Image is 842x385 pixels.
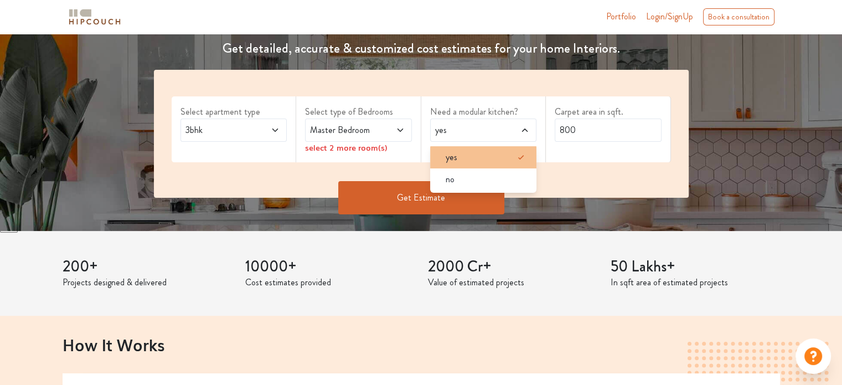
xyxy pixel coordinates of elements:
[703,8,774,25] div: Book a consultation
[446,173,454,186] span: no
[67,7,122,27] img: logo-horizontal.svg
[646,10,693,23] span: Login/SignUp
[67,4,122,29] span: logo-horizontal.svg
[63,335,780,354] h2: How It Works
[446,151,457,164] span: yes
[606,10,636,23] a: Portfolio
[428,258,597,276] h3: 2000 Cr+
[611,258,780,276] h3: 50 Lakhs+
[245,258,415,276] h3: 10000+
[611,276,780,289] p: In sqft area of estimated projects
[428,276,597,289] p: Value of estimated projects
[63,276,232,289] p: Projects designed & delivered
[63,258,232,276] h3: 200+
[245,276,415,289] p: Cost estimates provided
